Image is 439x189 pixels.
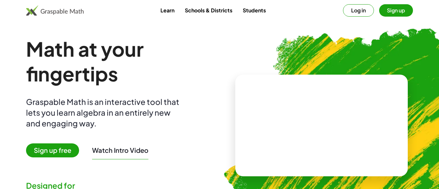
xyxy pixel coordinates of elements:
a: Learn [155,4,180,16]
div: Graspable Math is an interactive tool that lets you learn algebra in an entirely new and engaging... [26,96,182,129]
a: Students [238,4,271,16]
button: Watch Intro Video [92,146,148,154]
h1: Math at your fingertips [26,36,209,86]
video: What is this? This is dynamic math notation. Dynamic math notation plays a central role in how Gr... [273,101,370,150]
span: Sign up free [26,143,79,157]
a: Schools & Districts [180,4,238,16]
button: Sign up [379,4,413,17]
button: Log in [343,4,374,17]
